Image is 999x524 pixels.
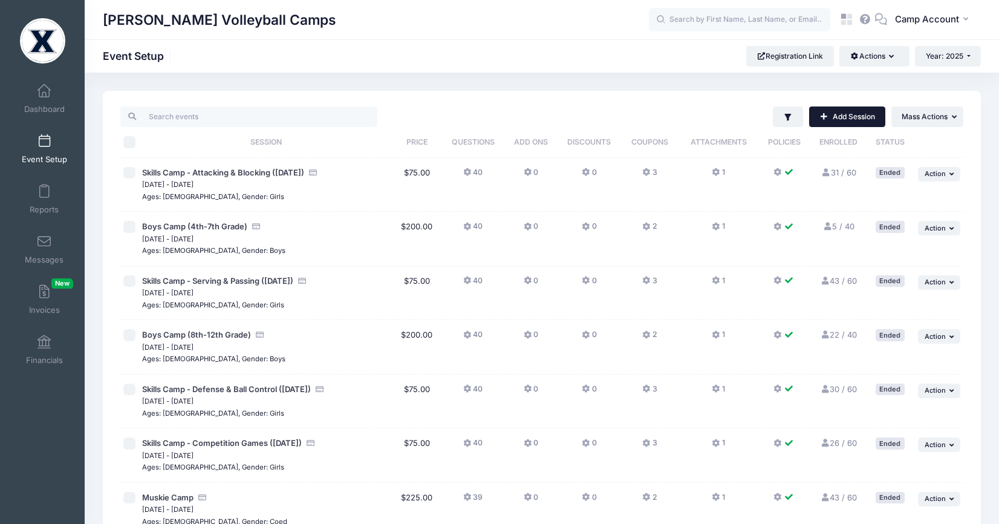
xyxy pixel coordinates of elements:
[315,385,325,393] i: Accepting Credit Card Payments
[255,331,265,339] i: Accepting Credit Card Payments
[524,221,538,238] button: 0
[810,127,867,158] th: Enrolled
[120,106,377,127] input: Search events
[876,492,905,503] div: Ended
[820,276,857,286] a: 43 / 60
[642,384,657,401] button: 3
[891,106,963,127] button: Mass Actions
[30,205,59,215] span: Reports
[22,154,67,165] span: Event Setup
[463,221,483,238] button: 40
[20,18,65,64] img: Christy Pfeffenberger Volleyball Camps
[16,278,73,321] a: InvoicesNew
[16,228,73,270] a: Messages
[902,112,948,121] span: Mass Actions
[142,221,247,231] span: Boys Camp (4th-7th Grade)
[712,384,724,401] button: 1
[142,289,194,297] small: [DATE] - [DATE]
[392,375,441,429] td: $75.00
[306,439,316,447] i: Accepting Credit Card Payments
[925,440,946,449] span: Action
[918,275,960,290] button: Action
[142,168,304,177] span: Skills Camp - Attacking & Blocking ([DATE])
[142,192,284,201] small: Ages: [DEMOGRAPHIC_DATA], Gender: Girls
[582,384,596,401] button: 0
[887,6,981,34] button: Camp Account
[822,221,854,231] a: 5 / 40
[514,137,548,146] span: Add Ons
[567,137,611,146] span: Discounts
[142,409,284,418] small: Ages: [DEMOGRAPHIC_DATA], Gender: Girls
[918,384,960,398] button: Action
[524,275,538,293] button: 0
[582,167,596,185] button: 0
[142,343,194,352] small: [DATE] - [DATE]
[809,106,885,127] a: Add Session
[820,330,857,339] a: 22 / 40
[392,428,441,483] td: $75.00
[142,301,284,309] small: Ages: [DEMOGRAPHIC_DATA], Gender: Girls
[712,221,724,238] button: 1
[712,167,724,185] button: 1
[463,167,483,185] button: 40
[918,437,960,452] button: Action
[392,266,441,321] td: $75.00
[463,437,483,455] button: 40
[915,46,981,67] button: Year: 2025
[642,221,657,238] button: 2
[392,127,441,158] th: Price
[524,384,538,401] button: 0
[746,46,834,67] a: Registration Link
[759,127,810,158] th: Policies
[298,277,307,285] i: Accepting Credit Card Payments
[820,384,857,394] a: 30 / 60
[876,167,905,178] div: Ended
[392,212,441,266] td: $200.00
[142,180,194,189] small: [DATE] - [DATE]
[925,278,946,286] span: Action
[712,329,724,347] button: 1
[642,275,657,293] button: 3
[463,492,483,509] button: 39
[142,451,194,460] small: [DATE] - [DATE]
[139,127,392,158] th: Session
[198,494,207,502] i: Accepting Credit Card Payments
[918,329,960,344] button: Action
[25,255,63,265] span: Messages
[24,104,65,114] span: Dashboard
[895,13,959,26] span: Camp Account
[925,386,946,395] span: Action
[925,332,946,341] span: Action
[16,178,73,220] a: Reports
[712,437,724,455] button: 1
[712,275,724,293] button: 1
[308,169,318,177] i: Accepting Credit Card Payments
[642,329,657,347] button: 2
[925,169,946,178] span: Action
[876,275,905,287] div: Ended
[524,329,538,347] button: 0
[876,221,905,232] div: Ended
[142,246,285,255] small: Ages: [DEMOGRAPHIC_DATA], Gender: Boys
[142,438,302,448] span: Skills Camp - Competition Games ([DATE])
[876,384,905,395] div: Ended
[582,275,596,293] button: 0
[631,137,668,146] span: Coupons
[103,6,336,34] h1: [PERSON_NAME] Volleyball Camps
[691,137,747,146] span: Attachments
[926,51,963,61] span: Year: 2025
[582,329,596,347] button: 0
[16,128,73,170] a: Event Setup
[582,492,596,509] button: 0
[392,158,441,212] td: $75.00
[820,438,857,448] a: 26 / 60
[820,493,857,502] a: 43 / 60
[582,437,596,455] button: 0
[142,235,194,243] small: [DATE] - [DATE]
[463,329,483,347] button: 40
[463,275,483,293] button: 40
[142,276,293,286] span: Skills Camp - Serving & Passing ([DATE])
[142,505,194,514] small: [DATE] - [DATE]
[452,137,495,146] span: Questions
[839,46,909,67] button: Actions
